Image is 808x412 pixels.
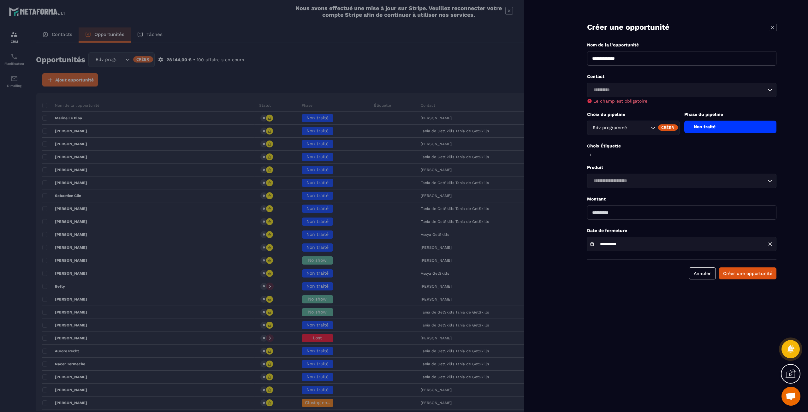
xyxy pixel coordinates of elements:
[587,143,776,149] p: Choix Étiquette
[591,124,628,131] span: Rdv programmé
[591,87,766,93] input: Search for option
[587,42,776,48] p: Nom de la l'opportunité
[587,196,776,202] p: Montant
[587,111,680,117] p: Choix du pipeline
[593,99,647,104] span: Le champ est obligatoire
[587,83,776,97] div: Search for option
[719,267,776,279] button: Créer une opportunité
[591,177,766,184] input: Search for option
[689,267,716,279] button: Annuler
[628,124,649,131] input: Search for option
[587,228,776,234] p: Date de fermeture
[587,121,680,135] div: Search for option
[587,174,776,188] div: Search for option
[658,124,678,131] div: Créer
[781,387,800,406] a: Ouvrir le chat
[587,164,776,170] p: Produit
[587,74,776,80] p: Contact
[684,111,777,117] p: Phase du pipeline
[587,22,669,33] p: Créer une opportunité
